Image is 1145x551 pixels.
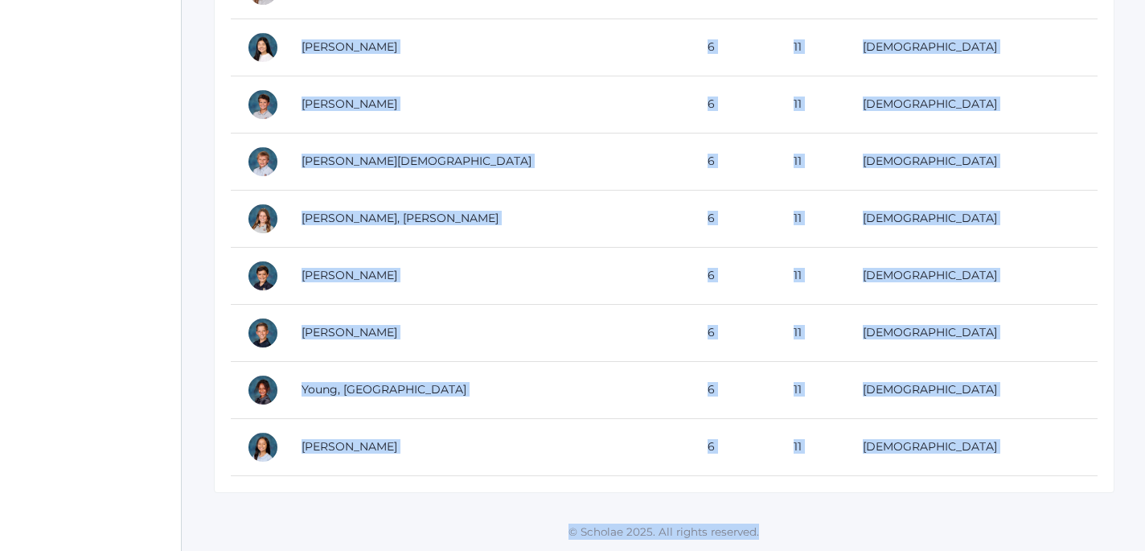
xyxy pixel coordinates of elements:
[692,304,778,361] td: 6
[778,304,847,361] td: 11
[692,361,778,418] td: 6
[247,88,279,121] div: Jesse Simpson
[247,374,279,406] div: Sahara Young
[847,361,1098,418] td: [DEMOGRAPHIC_DATA]
[847,19,1098,76] td: [DEMOGRAPHIC_DATA]
[285,133,692,190] td: [PERSON_NAME][DEMOGRAPHIC_DATA]
[778,247,847,304] td: 11
[778,76,847,133] td: 11
[247,203,279,235] div: Hadlee Taylor
[847,304,1098,361] td: [DEMOGRAPHIC_DATA]
[692,190,778,247] td: 6
[247,260,279,292] div: Isaac Trumpower
[778,190,847,247] td: 11
[692,19,778,76] td: 6
[778,361,847,418] td: 11
[847,76,1098,133] td: [DEMOGRAPHIC_DATA]
[247,31,279,64] div: Abigail Ryu
[285,304,692,361] td: [PERSON_NAME]
[778,19,847,76] td: 11
[285,361,692,418] td: Young, [GEOGRAPHIC_DATA]
[778,133,847,190] td: 11
[692,418,778,475] td: 6
[285,19,692,76] td: [PERSON_NAME]
[692,76,778,133] td: 6
[285,247,692,304] td: [PERSON_NAME]
[285,190,692,247] td: [PERSON_NAME], [PERSON_NAME]
[692,247,778,304] td: 6
[692,133,778,190] td: 6
[847,133,1098,190] td: [DEMOGRAPHIC_DATA]
[247,431,279,463] div: Parker Zeller
[247,146,279,178] div: Christian Smith
[847,190,1098,247] td: [DEMOGRAPHIC_DATA]
[285,76,692,133] td: [PERSON_NAME]
[182,524,1145,540] p: © Scholae 2025. All rights reserved.
[847,247,1098,304] td: [DEMOGRAPHIC_DATA]
[778,418,847,475] td: 11
[247,317,279,349] div: Ian Watters
[847,418,1098,475] td: [DEMOGRAPHIC_DATA]
[285,418,692,475] td: [PERSON_NAME]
